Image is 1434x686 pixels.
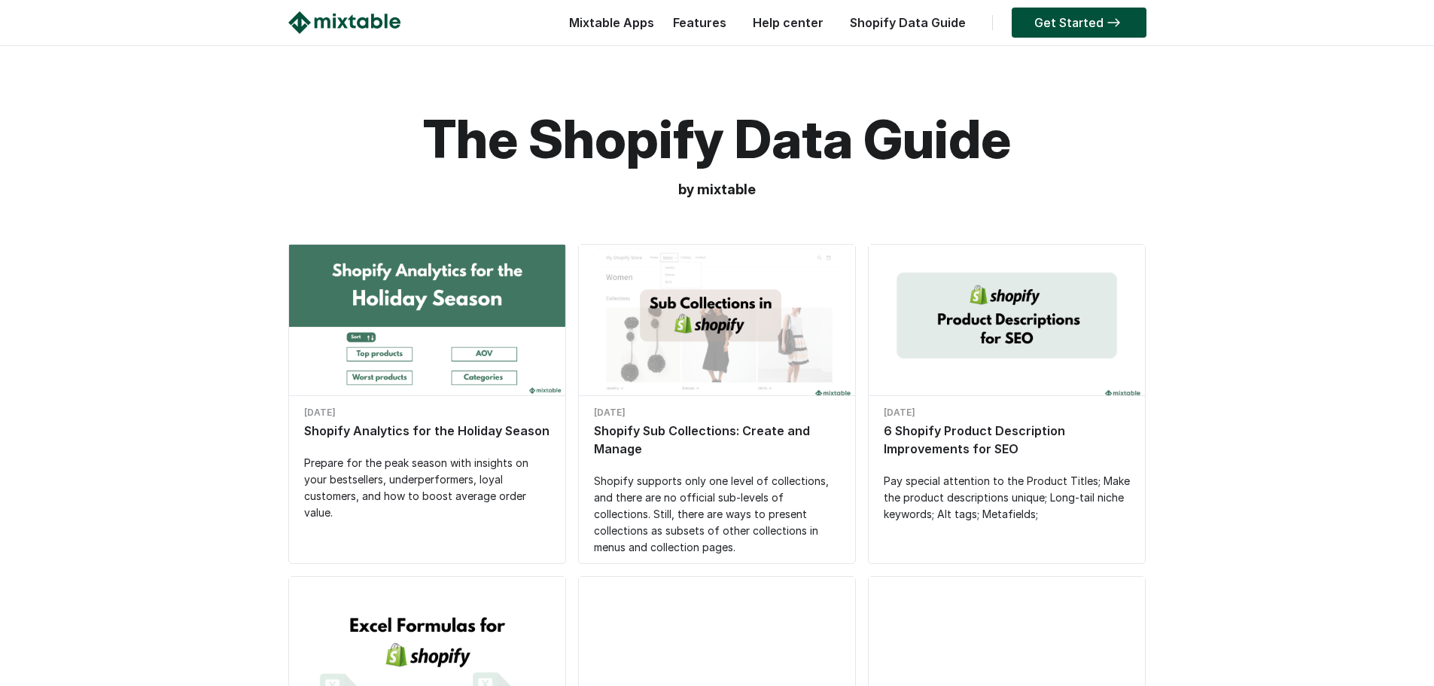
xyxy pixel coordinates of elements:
div: Shopify supports only one level of collections, and there are no official sub-levels of collectio... [594,473,840,556]
a: Shopify Analytics for the Holiday Season [DATE] Shopify Analytics for the Holiday Season Prepare ... [289,245,565,529]
a: Features [665,15,734,30]
img: arrow-right.svg [1104,18,1124,27]
div: [DATE] [304,404,550,422]
img: 6 Shopify Product Description Improvements for SEO [869,245,1145,401]
a: 6 Shopify Product Description Improvements for SEO [DATE] 6 Shopify Product Description Improveme... [869,245,1145,530]
a: Shopify Data Guide [842,15,973,30]
img: Mixtable logo [288,11,400,34]
div: Shopify Analytics for the Holiday Season [304,422,550,440]
div: 6 Shopify Product Description Improvements for SEO [884,422,1130,458]
div: Mixtable Apps [562,11,654,41]
img: Shopify Sub Collections: Create and Manage [579,245,855,401]
div: [DATE] [884,404,1130,422]
div: Pay special attention to the Product Titles; Make the product descriptions unique; Long-tail nich... [884,473,1130,523]
a: Get Started [1012,8,1146,38]
div: Prepare for the peak season with insights on your bestsellers, underperformers, loyal customers, ... [304,455,550,521]
a: Shopify Sub Collections: Create and Manage [DATE] Shopify Sub Collections: Create and Manage Shop... [579,245,855,563]
img: Shopify Analytics for the Holiday Season [289,245,565,401]
div: [DATE] [594,404,840,422]
a: Help center [745,15,831,30]
div: Shopify Sub Collections: Create and Manage [594,422,840,458]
